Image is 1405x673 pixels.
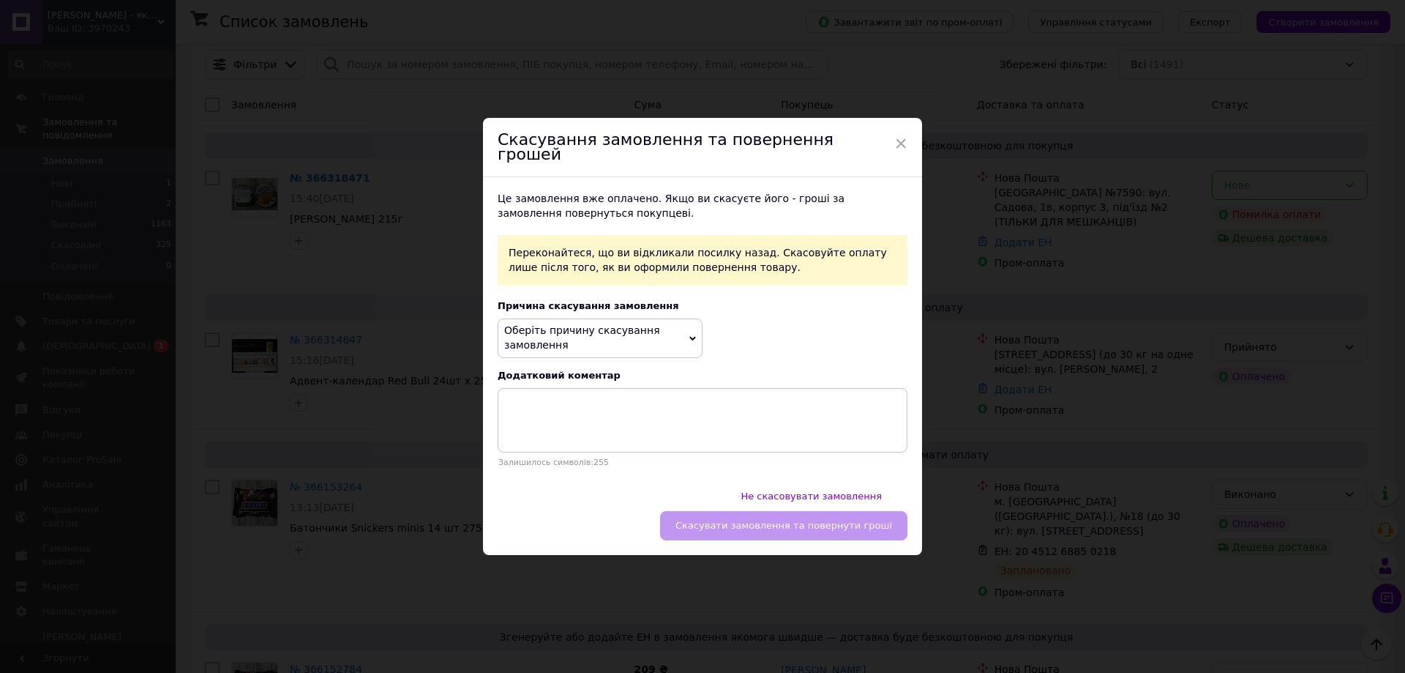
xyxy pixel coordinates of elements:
button: Не скасовувати замовлення [725,482,897,511]
span: Не скасовувати замовлення [741,491,882,502]
div: Додатковий коментар [498,370,907,381]
div: Залишилось символів: 255 [498,458,907,467]
span: Оберіть причину скасування замовлення [504,324,660,351]
span: × [894,131,907,156]
div: Це замовлення вже оплачено. Якщо ви скасуєте його - гроші за замовлення повернуться покупцеві. [498,192,907,220]
div: Переконайтеся, що ви відкликали посилку назад. Скасовуйте оплату лише після того, як ви оформили ... [498,235,907,286]
div: Скасування замовлення та повернення грошей [483,118,922,177]
div: Причина скасування замовлення [498,300,907,311]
